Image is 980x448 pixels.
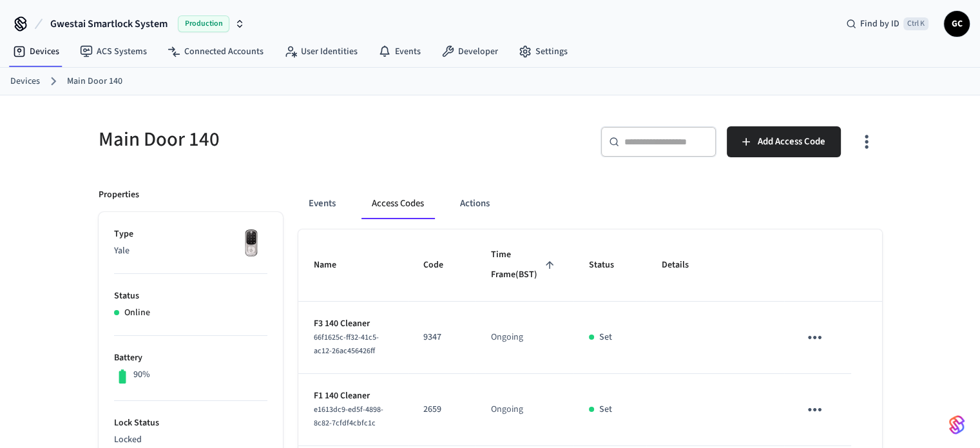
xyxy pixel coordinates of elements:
span: Status [589,255,631,275]
span: Production [178,15,229,32]
span: Gwestai Smartlock System [50,16,168,32]
p: Online [124,306,150,320]
p: F1 140 Cleaner [314,389,392,403]
a: Devices [3,40,70,63]
span: Ctrl K [903,17,928,30]
img: Yale Assure Touchscreen Wifi Smart Lock, Satin Nickel, Front [235,228,267,260]
div: Find by IDCtrl K [836,12,939,35]
button: Access Codes [361,188,434,219]
span: Details [662,255,706,275]
button: Actions [450,188,500,219]
span: Find by ID [860,17,899,30]
a: Main Door 140 [67,75,122,88]
p: Battery [114,351,267,365]
p: 90% [133,368,150,382]
p: Type [114,228,267,241]
h5: Main Door 140 [99,126,483,153]
span: Name [314,255,353,275]
p: Lock Status [114,416,267,430]
p: Set [599,331,612,344]
p: Yale [114,244,267,258]
a: User Identities [274,40,368,63]
p: F3 140 Cleaner [314,317,392,331]
a: Events [368,40,431,63]
span: Code [423,255,460,275]
img: SeamLogoGradient.69752ec5.svg [949,414,965,435]
p: Set [599,403,612,416]
button: Add Access Code [727,126,841,157]
span: Add Access Code [758,133,825,150]
a: Devices [10,75,40,88]
span: Time Frame(BST) [491,245,558,286]
div: ant example [298,188,882,219]
p: Locked [114,433,267,447]
a: ACS Systems [70,40,157,63]
p: Status [114,289,267,303]
a: Developer [431,40,508,63]
a: Connected Accounts [157,40,274,63]
span: e1613dc9-ed5f-4898-8c82-7cfdf4cbfc1c [314,404,383,429]
button: Events [298,188,346,219]
td: Ongoing [476,374,573,446]
span: 66f1625c-ff32-41c5-ac12-26ac456426ff [314,332,379,356]
a: Settings [508,40,578,63]
p: Properties [99,188,139,202]
button: GC [944,11,970,37]
p: 2659 [423,403,460,416]
span: GC [945,12,968,35]
p: 9347 [423,331,460,344]
td: Ongoing [476,302,573,374]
